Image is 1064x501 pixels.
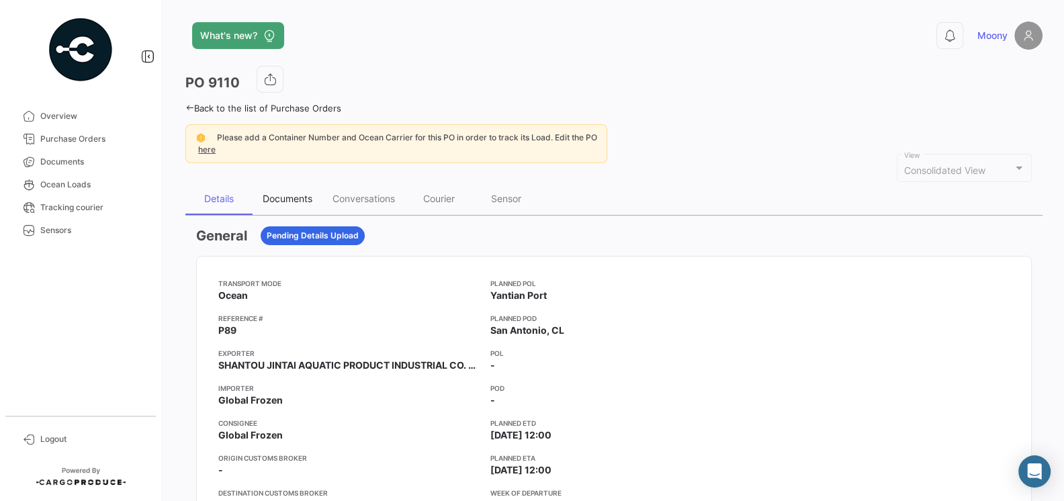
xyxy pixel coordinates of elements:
[490,463,551,477] span: [DATE] 12:00
[196,226,247,245] h3: General
[977,29,1008,42] span: Moony
[423,193,455,204] div: Courier
[490,289,547,302] span: Yantian Port
[490,278,745,289] app-card-info-title: Planned POL
[267,230,359,242] span: Pending Details Upload
[218,394,283,407] span: Global Frozen
[490,453,745,463] app-card-info-title: Planned ETA
[47,16,114,83] img: powered-by.png
[490,313,745,324] app-card-info-title: Planned POD
[218,359,480,372] span: SHANTOU JINTAI AQUATIC PRODUCT INDUSTRIAL CO. LTD
[490,418,745,428] app-card-info-title: Planned ETD
[218,428,283,442] span: Global Frozen
[40,433,145,445] span: Logout
[218,488,480,498] app-card-info-title: Destination Customs Broker
[40,201,145,214] span: Tracking courier
[204,193,234,204] div: Details
[11,128,150,150] a: Purchase Orders
[195,144,218,154] a: here
[490,383,745,394] app-card-info-title: POD
[218,383,480,394] app-card-info-title: Importer
[490,394,495,407] span: -
[263,193,312,204] div: Documents
[490,324,564,337] span: San Antonio, CL
[40,110,145,122] span: Overview
[11,196,150,219] a: Tracking courier
[904,165,985,176] span: Consolidated View
[490,488,745,498] app-card-info-title: Week of departure
[11,150,150,173] a: Documents
[11,105,150,128] a: Overview
[40,156,145,168] span: Documents
[200,29,257,42] span: What's new?
[40,179,145,191] span: Ocean Loads
[491,193,521,204] div: Sensor
[490,428,551,442] span: [DATE] 12:00
[11,219,150,242] a: Sensors
[218,324,236,337] span: P89
[185,103,341,113] a: Back to the list of Purchase Orders
[1014,21,1043,50] img: placeholder-user.png
[1018,455,1051,488] div: Abrir Intercom Messenger
[218,289,248,302] span: Ocean
[185,73,240,92] h3: PO 9110
[40,224,145,236] span: Sensors
[40,133,145,145] span: Purchase Orders
[192,22,284,49] button: What's new?
[218,313,480,324] app-card-info-title: Reference #
[11,173,150,196] a: Ocean Loads
[217,132,597,142] span: Please add a Container Number and Ocean Carrier for this PO in order to track its Load. Edit the PO
[218,418,480,428] app-card-info-title: Consignee
[218,278,480,289] app-card-info-title: Transport mode
[218,348,480,359] app-card-info-title: Exporter
[490,359,495,372] span: -
[490,348,745,359] app-card-info-title: POL
[332,193,395,204] div: Conversations
[218,453,480,463] app-card-info-title: Origin Customs Broker
[218,463,223,477] span: -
